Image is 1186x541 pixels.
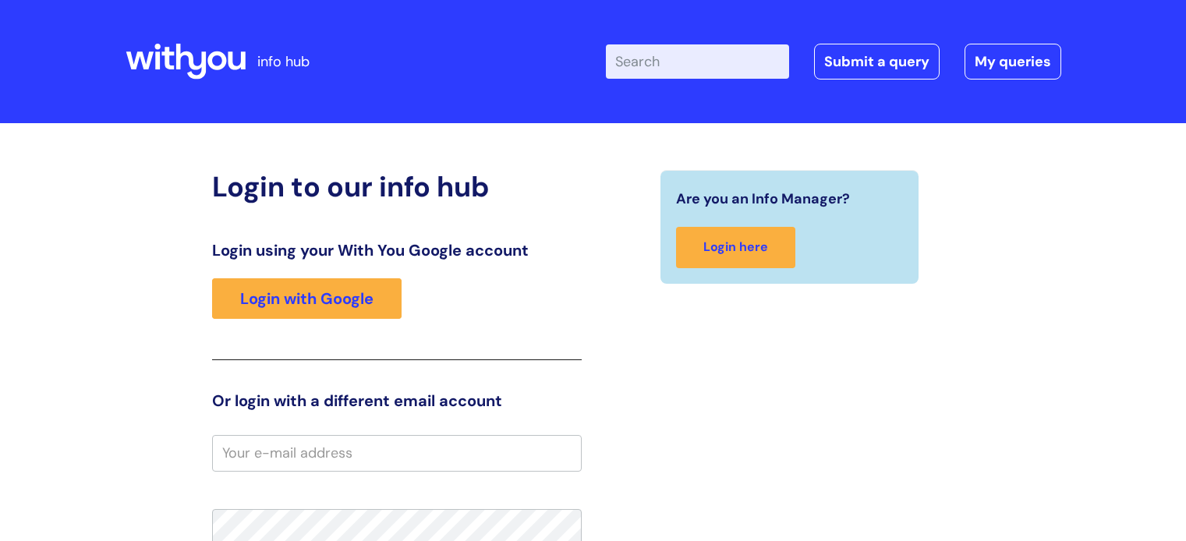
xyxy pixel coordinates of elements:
[212,391,582,410] h3: Or login with a different email account
[212,278,402,319] a: Login with Google
[212,435,582,471] input: Your e-mail address
[965,44,1061,80] a: My queries
[676,186,850,211] span: Are you an Info Manager?
[212,170,582,203] h2: Login to our info hub
[212,241,582,260] h3: Login using your With You Google account
[676,227,795,268] a: Login here
[257,49,310,74] p: info hub
[814,44,940,80] a: Submit a query
[606,44,789,79] input: Search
